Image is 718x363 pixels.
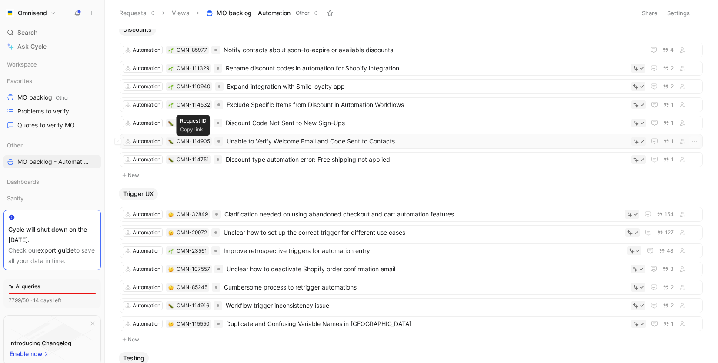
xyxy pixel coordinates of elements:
[177,46,207,54] div: OMN-85977
[227,100,628,110] span: Exclude Specific Items from Discount in Automation Workflows
[168,48,174,53] img: 🌱
[17,27,37,38] span: Search
[665,230,674,235] span: 127
[671,303,674,308] span: 2
[296,9,310,17] span: Other
[6,9,14,17] img: Omnisend
[3,40,101,53] a: Ask Cycle
[224,282,628,293] span: Cumbersome process to retrigger automations
[9,338,71,348] div: Introducing Changelog
[3,192,101,207] div: Sanity
[661,319,675,329] button: 1
[168,211,174,217] div: 🤔
[168,7,194,20] button: Views
[224,246,624,256] span: Improve retrospective triggers for automation entry
[661,118,675,128] button: 1
[133,155,160,164] div: Automation
[177,64,209,73] div: OMN-111329
[168,303,174,309] button: 🐛
[120,97,703,112] a: Automation🌱OMN-114532Exclude Specific Items from Discount in Automation Workflows1
[177,155,209,164] div: OMN-114751
[657,246,675,256] button: 48
[177,228,207,237] div: OMN-29972
[133,82,160,91] div: Automation
[638,7,661,19] button: Share
[120,225,703,240] a: Automation🤔OMN-29972Unclear how to set up the correct trigger for different use cases127
[670,266,674,272] span: 3
[224,227,622,238] span: Unclear how to set up the correct trigger for different use cases
[133,210,160,219] div: Automation
[133,320,160,328] div: Automation
[177,82,210,91] div: OMN-110940
[168,66,174,71] img: 🌱
[18,9,47,17] h1: Omnisend
[177,246,207,255] div: OMN-23561
[661,137,675,146] button: 1
[120,116,703,130] a: Automation🐛OMN-115315Discount Code Not Sent to New Sign-Ups1
[168,248,174,254] button: 🌱
[9,282,40,291] div: AI queries
[7,141,23,150] span: Other
[120,152,703,167] a: Automation🐛OMN-114751Discount type automation error: Free shipping not applied1
[177,320,210,328] div: OMN-115550
[123,190,154,198] span: Trigger UX
[119,23,156,36] button: Discounts
[168,157,174,163] img: 🐛
[168,102,174,108] div: 🌱
[168,84,174,90] img: 🌱
[133,137,160,146] div: Automation
[655,228,675,237] button: 127
[671,102,674,107] span: 1
[177,119,209,127] div: OMN-115315
[671,66,674,71] span: 2
[168,47,174,53] div: 🌱
[671,84,674,89] span: 2
[177,137,210,146] div: OMN-114905
[168,230,174,236] img: 🤔
[168,266,174,272] button: 🤔
[177,100,210,109] div: OMN-114532
[3,105,101,118] a: Problems to verify MO
[133,64,160,73] div: Automation
[168,303,174,309] img: 🐛
[177,301,209,310] div: OMN-114916
[120,262,703,276] a: Automation🤔OMN-107557Unclear how to deactivate Shopify order confirmation email3
[133,283,160,292] div: Automation
[655,210,675,219] button: 154
[3,74,101,87] div: Favorites
[11,316,93,360] img: bg-BLZuj68n.svg
[37,246,74,254] a: export guide
[226,300,628,311] span: Workflow trigger inconsistency issue
[177,265,210,273] div: OMN-107557
[120,280,703,295] a: Automation🤔OMN-85245Cumbersome process to retrigger automations2
[168,83,174,90] button: 🌱
[120,316,703,331] a: Automation🤔OMN-115550Duplicate and Confusing Variable Names in [GEOGRAPHIC_DATA]1
[661,100,675,110] button: 1
[7,194,23,203] span: Sanity
[224,45,641,55] span: Notify contacts about soon-to-expire or available discounts
[168,267,174,272] img: 🤔
[226,63,628,73] span: Rename discount codes in automation for Shopify integration
[3,91,101,104] a: MO backlogOther
[168,285,174,290] img: 🤔
[667,248,674,253] span: 48
[168,284,174,290] button: 🤔
[120,243,703,258] a: Automation🌱OMN-23561Improve retrospective triggers for automation entry48
[133,301,160,310] div: Automation
[7,60,37,69] span: Workspace
[168,321,174,327] div: 🤔
[670,47,674,53] span: 4
[168,138,174,144] div: 🐛
[661,63,675,73] button: 2
[123,25,152,34] span: Discounts
[17,121,75,130] span: Quotes to verify MO
[661,155,675,164] button: 1
[17,41,47,52] span: Ask Cycle
[119,170,704,180] button: New
[168,120,174,126] button: 🐛
[168,249,174,254] img: 🌱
